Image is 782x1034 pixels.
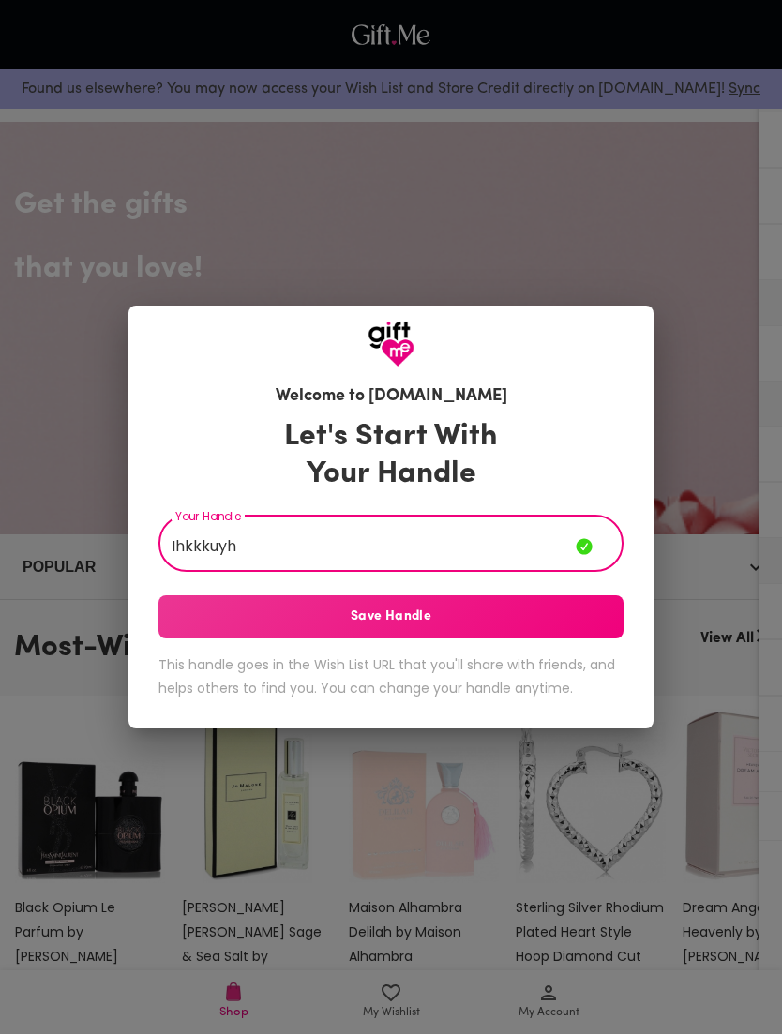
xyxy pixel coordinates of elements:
img: GiftMe Logo [368,321,414,367]
h3: Let's Start With Your Handle [261,418,521,493]
span: Save Handle [158,607,624,627]
h6: This handle goes in the Wish List URL that you'll share with friends, and helps others to find yo... [158,653,624,699]
button: Save Handle [158,595,624,638]
h6: Welcome to [DOMAIN_NAME] [276,384,507,410]
input: Your Handle [158,519,576,572]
